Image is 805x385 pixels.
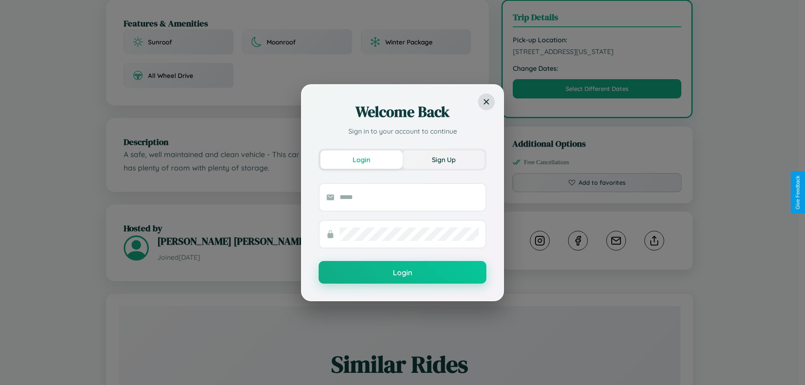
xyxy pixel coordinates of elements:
button: Login [320,150,402,169]
div: Give Feedback [795,176,801,209]
button: Login [319,261,486,284]
button: Sign Up [402,150,485,169]
p: Sign in to your account to continue [319,126,486,136]
h2: Welcome Back [319,102,486,122]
